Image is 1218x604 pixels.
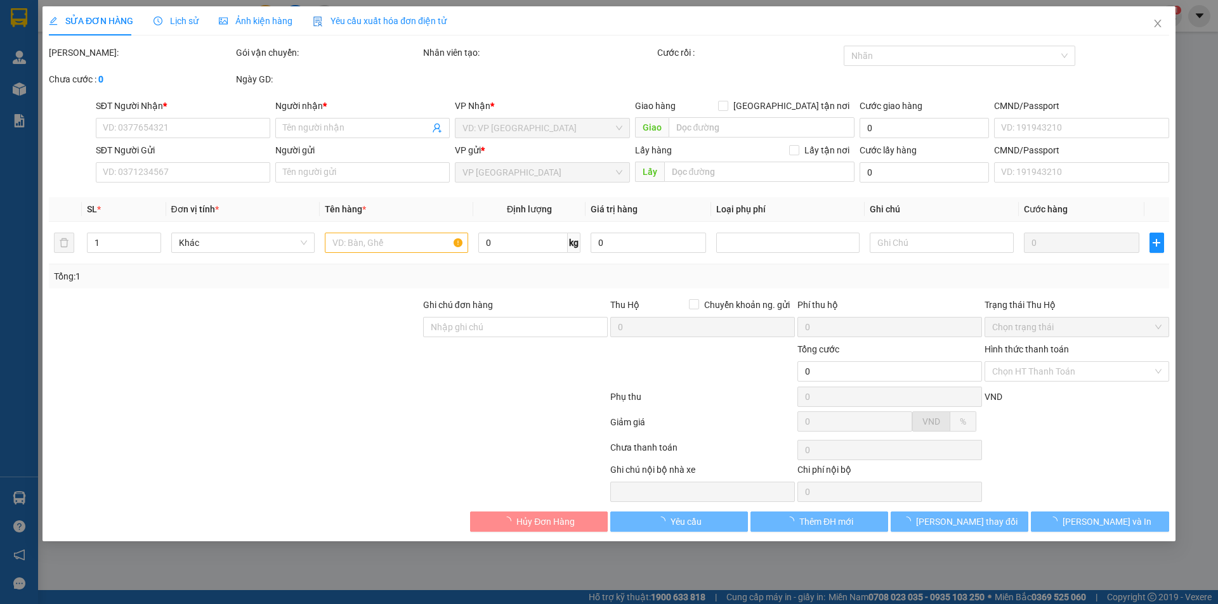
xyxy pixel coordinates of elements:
[1153,18,1163,29] span: close
[275,99,450,113] div: Người nhận
[916,515,1018,529] span: [PERSON_NAME] thay đổi
[902,517,916,525] span: loading
[994,143,1169,157] div: CMND/Passport
[657,46,842,60] div: Cước rồi :
[1049,517,1063,525] span: loading
[985,298,1169,312] div: Trạng thái Thu Hộ
[49,72,233,86] div: Chưa cước :
[797,463,982,482] div: Chi phí nội bộ
[423,300,493,310] label: Ghi chú đơn hàng
[96,143,270,157] div: SĐT Người Gửi
[507,204,552,214] span: Định lượng
[1024,233,1139,253] input: 0
[219,16,292,26] span: Ảnh kiện hàng
[797,344,839,354] span: Tổng cước
[635,145,672,155] span: Lấy hàng
[313,16,323,27] img: icon
[275,143,450,157] div: Người gửi
[49,16,58,25] span: edit
[799,143,855,157] span: Lấy tận nơi
[423,317,608,337] input: Ghi chú đơn hàng
[635,117,669,138] span: Giao
[891,511,1028,532] button: [PERSON_NAME] thay đổi
[865,197,1019,222] th: Ghi chú
[325,233,468,253] input: VD: Bàn, Ghế
[423,46,655,60] div: Nhân viên tạo:
[610,300,639,310] span: Thu Hộ
[669,117,855,138] input: Dọc đường
[860,145,917,155] label: Cước lấy hàng
[609,415,796,437] div: Giảm giá
[985,392,1002,402] span: VND
[154,16,199,26] span: Lịch sử
[236,46,421,60] div: Gói vận chuyển:
[463,163,622,182] span: VP Đà Lạt
[960,416,966,427] span: %
[49,46,233,60] div: [PERSON_NAME]:
[799,515,853,529] span: Thêm ĐH mới
[96,99,270,113] div: SĐT Người Nhận
[179,233,307,252] span: Khác
[699,298,795,312] span: Chuyển khoản ng. gửi
[54,269,470,283] div: Tổng: 1
[610,511,748,532] button: Yêu cầu
[711,197,865,222] th: Loại phụ phí
[154,16,162,25] span: clock-circle
[98,74,103,84] b: 0
[635,101,676,111] span: Giao hàng
[219,16,228,25] span: picture
[985,344,1069,354] label: Hình thức thanh toán
[1024,204,1068,214] span: Cước hàng
[236,72,421,86] div: Ngày GD:
[610,463,795,482] div: Ghi chú nội bộ nhà xe
[922,416,940,427] span: VND
[502,517,516,525] span: loading
[568,233,580,253] span: kg
[1140,6,1175,42] button: Close
[1063,515,1151,529] span: [PERSON_NAME] và In
[313,16,447,26] span: Yêu cầu xuất hóa đơn điện tử
[992,318,1162,337] span: Chọn trạng thái
[750,511,888,532] button: Thêm ĐH mới
[860,101,922,111] label: Cước giao hàng
[455,101,491,111] span: VP Nhận
[609,390,796,412] div: Phụ thu
[657,517,671,525] span: loading
[455,143,630,157] div: VP gửi
[728,99,855,113] span: [GEOGRAPHIC_DATA] tận nơi
[609,440,796,463] div: Chưa thanh toán
[994,99,1169,113] div: CMND/Passport
[54,233,74,253] button: delete
[1031,511,1169,532] button: [PERSON_NAME] và In
[635,162,664,182] span: Lấy
[1149,233,1163,253] button: plus
[870,233,1014,253] input: Ghi Chú
[860,118,989,138] input: Cước giao hàng
[325,204,366,214] span: Tên hàng
[860,162,989,183] input: Cước lấy hàng
[664,162,855,182] input: Dọc đường
[516,515,575,529] span: Hủy Đơn Hàng
[49,16,133,26] span: SỬA ĐƠN HÀNG
[785,517,799,525] span: loading
[470,511,608,532] button: Hủy Đơn Hàng
[591,204,638,214] span: Giá trị hàng
[1150,238,1163,248] span: plus
[797,298,982,317] div: Phí thu hộ
[88,204,98,214] span: SL
[433,123,443,133] span: user-add
[171,204,219,214] span: Đơn vị tính
[671,515,702,529] span: Yêu cầu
